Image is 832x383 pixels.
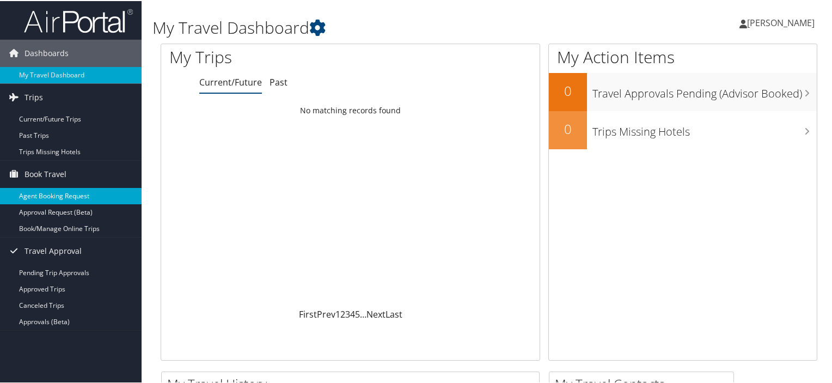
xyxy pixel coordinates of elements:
a: Prev [317,307,335,319]
a: 3 [345,307,350,319]
span: Travel Approval [25,236,82,264]
h1: My Action Items [549,45,817,68]
h3: Trips Missing Hotels [592,118,817,138]
h3: Travel Approvals Pending (Advisor Booked) [592,80,817,100]
a: 1 [335,307,340,319]
h2: 0 [549,81,587,99]
h1: My Trips [169,45,374,68]
a: 5 [355,307,360,319]
span: … [360,307,366,319]
a: Current/Future [199,75,262,87]
a: 2 [340,307,345,319]
img: airportal-logo.png [24,7,133,33]
a: 4 [350,307,355,319]
a: [PERSON_NAME] [739,5,825,38]
span: Trips [25,83,43,110]
a: First [299,307,317,319]
a: 0Travel Approvals Pending (Advisor Booked) [549,72,817,110]
h2: 0 [549,119,587,137]
h1: My Travel Dashboard [152,15,601,38]
a: 0Trips Missing Hotels [549,110,817,148]
a: Last [386,307,402,319]
span: Book Travel [25,160,66,187]
td: No matching records found [161,100,540,119]
span: Dashboards [25,39,69,66]
a: Past [270,75,287,87]
a: Next [366,307,386,319]
span: [PERSON_NAME] [747,16,815,28]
